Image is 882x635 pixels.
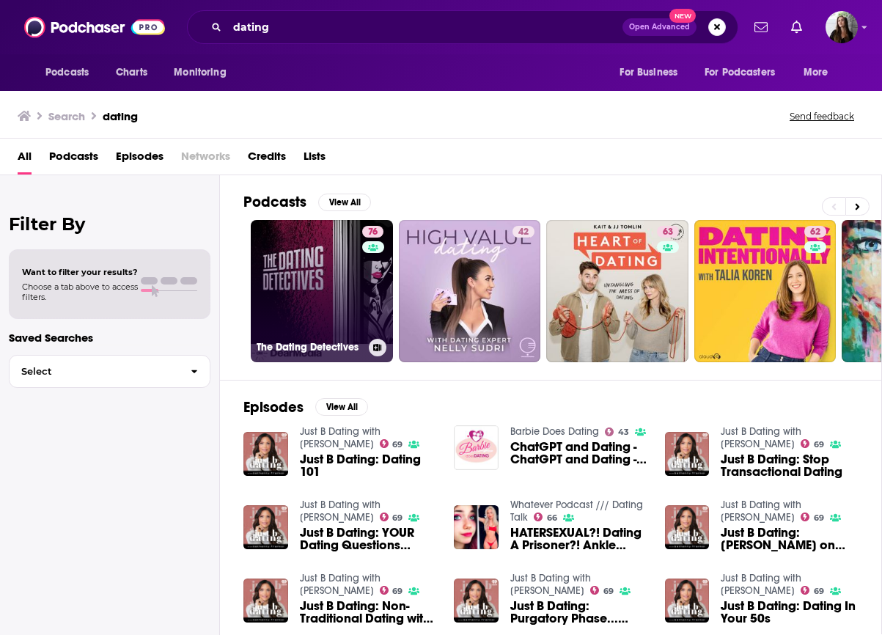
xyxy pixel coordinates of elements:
span: 66 [547,515,557,521]
a: 66 [534,513,557,521]
img: Podchaser - Follow, Share and Rate Podcasts [24,13,165,41]
span: Open Advanced [629,23,690,31]
button: open menu [35,59,108,87]
img: Just B Dating: Dating 101 [243,432,288,477]
span: 62 [810,225,820,240]
a: 42 [399,220,541,362]
button: View All [315,398,368,416]
a: Just B Dating with Bethenny Frankel [721,425,801,450]
a: Episodes [116,144,163,175]
a: ChatGPT and Dating - ChatGPT and Dating - Using AI in Dating [454,425,499,470]
img: HATERSEXUAL?! Dating A Prisoner?! Ankle Monitor Dating?! Q! Andrew Wilson! E-GIRLS! | Dating Talk... [454,505,499,550]
span: 69 [814,441,824,448]
a: Show notifications dropdown [749,15,773,40]
a: 69 [801,513,824,521]
span: Just B Dating: [PERSON_NAME] on Dating and Love [721,526,858,551]
p: Saved Searches [9,331,210,345]
a: Just B Dating with Bethenny Frankel [721,499,801,524]
a: 42 [512,226,534,238]
h2: Episodes [243,398,304,416]
span: 43 [618,429,629,436]
a: Just B Dating: Non-Traditional Dating with Matchmaker Barbie Adler [300,600,437,625]
a: 69 [801,439,824,448]
a: Just B Dating: YOUR Dating Questions Answered [243,505,288,550]
a: 69 [590,586,614,595]
img: Just B Dating: Non-Traditional Dating with Matchmaker Barbie Adler [243,579,288,623]
a: Just B Dating: Jason Tartick on Dating and Love [721,526,858,551]
span: For Business [620,62,677,83]
button: open menu [793,59,847,87]
a: Charts [106,59,156,87]
a: ChatGPT and Dating - ChatGPT and Dating - Using AI in Dating [510,441,647,466]
a: Just B Dating with Bethenny Frankel [300,425,381,450]
span: Choose a tab above to access filters. [22,282,138,302]
a: Whatever Podcast /// Dating Talk [510,499,643,524]
span: Just B Dating: Non-Traditional Dating with Matchmaker [PERSON_NAME] [300,600,437,625]
div: Search podcasts, credits, & more... [187,10,738,44]
a: EpisodesView All [243,398,368,416]
h3: The Dating Detectives [257,341,363,353]
span: Charts [116,62,147,83]
span: 69 [392,588,403,595]
span: HATERSEXUAL?! Dating A Prisoner?! Ankle Monitor Dating?! Q! [PERSON_NAME]! E-GIRLS! | Dating Talk... [510,526,647,551]
button: open menu [163,59,245,87]
a: Just B Dating with Bethenny Frankel [300,499,381,524]
span: Want to filter your results? [22,267,138,277]
h3: Search [48,109,85,123]
span: 63 [663,225,673,240]
img: Just B Dating: Jason Tartick on Dating and Love [665,505,710,550]
button: Open AdvancedNew [622,18,697,36]
button: View All [318,194,371,211]
h3: dating [103,109,138,123]
a: Show notifications dropdown [785,15,808,40]
button: Show profile menu [826,11,858,43]
a: All [18,144,32,175]
span: Just B Dating: Stop Transactional Dating [721,453,858,478]
span: 69 [603,588,614,595]
button: Select [9,355,210,388]
a: Just B Dating with Bethenny Frankel [721,572,801,597]
a: 69 [380,439,403,448]
img: Just B Dating: Dating In Your 50s [665,579,710,623]
input: Search podcasts, credits, & more... [227,15,622,39]
a: 76 [362,226,383,238]
img: User Profile [826,11,858,43]
a: 62 [694,220,837,362]
a: Lists [304,144,326,175]
span: 69 [392,515,403,521]
h2: Filter By [9,213,210,235]
a: 69 [801,586,824,595]
a: Just B Dating with Bethenny Frankel [510,572,591,597]
span: Networks [181,144,230,175]
a: HATERSEXUAL?! Dating A Prisoner?! Ankle Monitor Dating?! Q! Andrew Wilson! E-GIRLS! | Dating Talk... [510,526,647,551]
span: For Podcasters [705,62,775,83]
span: More [804,62,828,83]
button: Send feedback [785,110,859,122]
span: 42 [518,225,529,240]
a: Just B Dating with Bethenny Frankel [300,572,381,597]
span: Logged in as bnmartinn [826,11,858,43]
a: 69 [380,586,403,595]
a: Just B Dating: Purgatory Phase... Dating and Waiting [510,600,647,625]
img: Just B Dating: Purgatory Phase... Dating and Waiting [454,579,499,623]
span: 69 [392,441,403,448]
a: Podcasts [49,144,98,175]
span: 76 [368,225,378,240]
h2: Podcasts [243,193,306,211]
span: 69 [814,515,824,521]
a: Credits [248,144,286,175]
span: 69 [814,588,824,595]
